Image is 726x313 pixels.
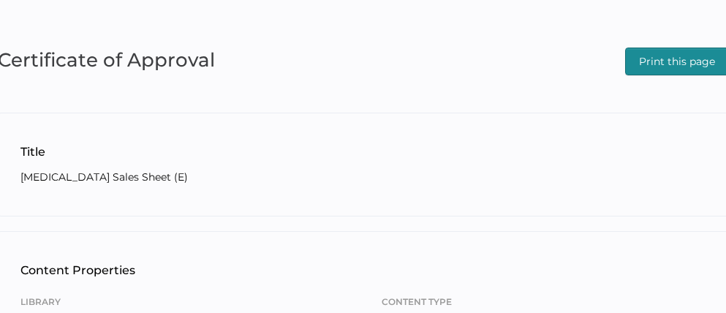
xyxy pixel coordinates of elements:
[20,294,345,310] span: Library
[20,143,706,161] h1: Title
[20,169,706,185] h2: [MEDICAL_DATA] Sales Sheet (E)
[20,262,706,279] h1: Content Properties
[639,48,715,75] span: Print this page
[382,294,706,310] span: Content Type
